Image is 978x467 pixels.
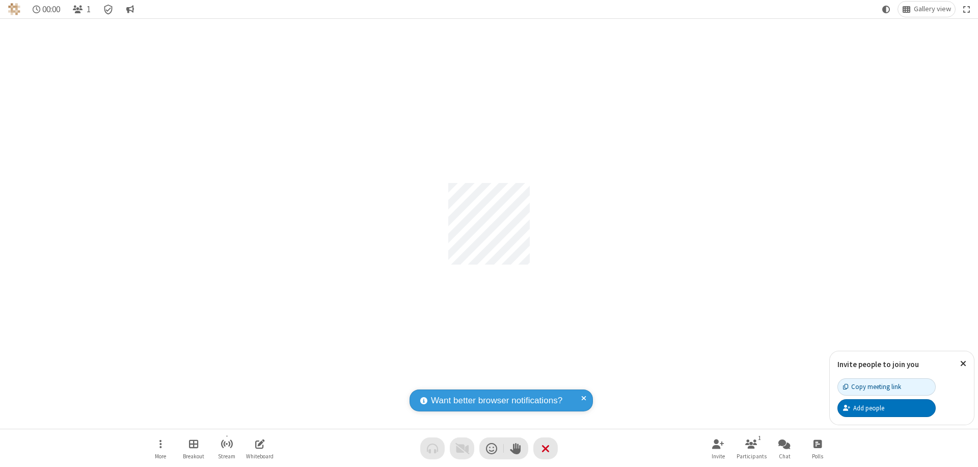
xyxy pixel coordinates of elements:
[812,453,823,459] span: Polls
[450,437,474,459] button: Video
[246,453,274,459] span: Whiteboard
[737,453,767,459] span: Participants
[155,453,166,459] span: More
[211,434,242,463] button: Start streaming
[218,453,235,459] span: Stream
[712,453,725,459] span: Invite
[504,437,528,459] button: Raise hand
[953,351,974,376] button: Close popover
[898,2,955,17] button: Change layout
[533,437,558,459] button: End or leave meeting
[29,2,65,17] div: Timer
[244,434,275,463] button: Open shared whiteboard
[8,3,20,15] img: QA Selenium DO NOT DELETE OR CHANGE
[755,433,764,443] div: 1
[736,434,767,463] button: Open participant list
[178,434,209,463] button: Manage Breakout Rooms
[68,2,95,17] button: Open participant list
[479,437,504,459] button: Send a reaction
[837,378,936,396] button: Copy meeting link
[959,2,974,17] button: Fullscreen
[145,434,176,463] button: Open menu
[122,2,138,17] button: Conversation
[431,394,562,407] span: Want better browser notifications?
[837,359,919,369] label: Invite people to join you
[703,434,733,463] button: Invite participants (⌘+Shift+I)
[914,5,951,13] span: Gallery view
[878,2,894,17] button: Using system theme
[183,453,204,459] span: Breakout
[802,434,833,463] button: Open poll
[420,437,445,459] button: Audio problem - check your Internet connection or call by phone
[99,2,118,17] div: Meeting details Encryption enabled
[843,382,901,392] div: Copy meeting link
[837,399,936,417] button: Add people
[779,453,791,459] span: Chat
[87,5,91,14] span: 1
[42,5,60,14] span: 00:00
[769,434,800,463] button: Open chat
